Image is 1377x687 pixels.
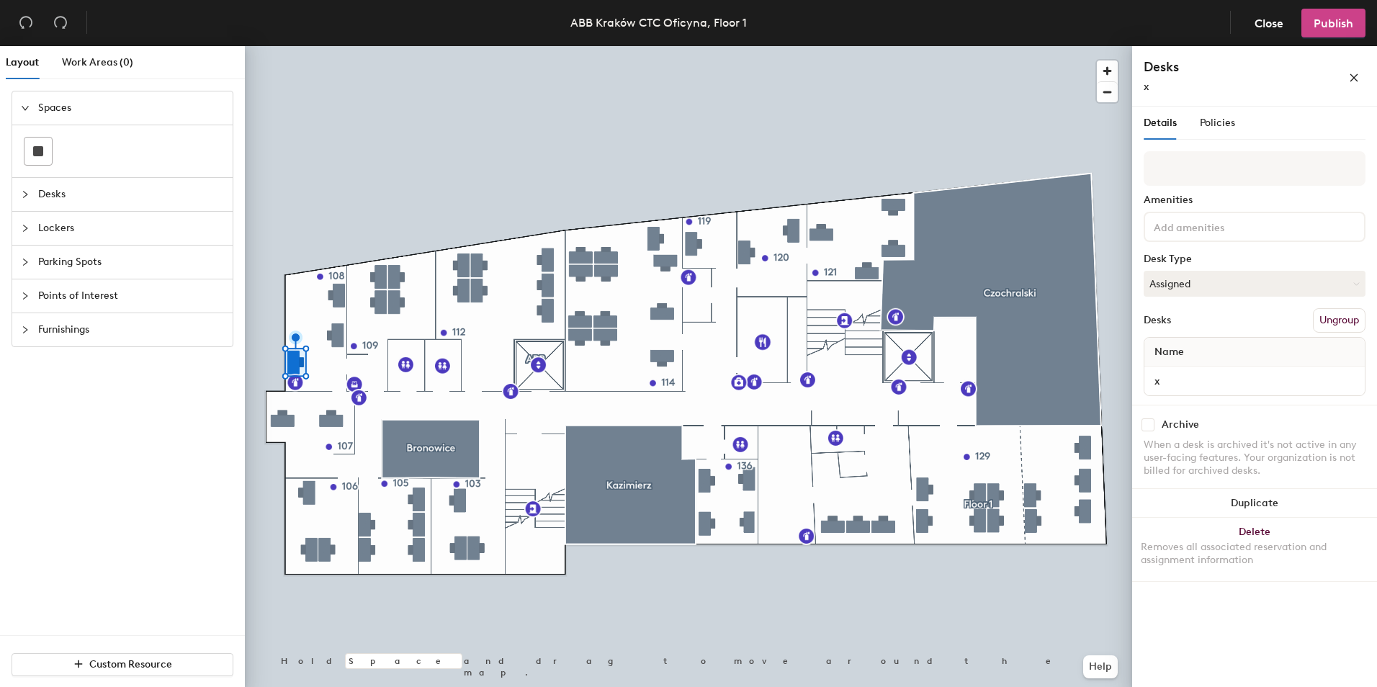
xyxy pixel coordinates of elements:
span: Work Areas (0) [62,56,133,68]
div: Removes all associated reservation and assignment information [1141,541,1368,567]
span: collapsed [21,292,30,300]
div: Desk Type [1144,253,1365,265]
span: Spaces [38,91,224,125]
div: When a desk is archived it's not active in any user-facing features. Your organization is not bil... [1144,439,1365,477]
button: DeleteRemoves all associated reservation and assignment information [1132,518,1377,581]
button: Close [1242,9,1296,37]
span: collapsed [21,325,30,334]
div: Archive [1162,419,1199,431]
span: Lockers [38,212,224,245]
button: Duplicate [1132,489,1377,518]
div: Amenities [1144,194,1365,206]
span: collapsed [21,224,30,233]
span: collapsed [21,190,30,199]
button: Assigned [1144,271,1365,297]
div: ABB Kraków CTC Oficyna, Floor 1 [570,14,747,32]
span: Close [1255,17,1283,30]
span: Furnishings [38,313,224,346]
span: undo [19,15,33,30]
button: Undo (⌘ + Z) [12,9,40,37]
span: close [1349,73,1359,83]
button: Publish [1301,9,1365,37]
span: expanded [21,104,30,112]
span: Desks [38,178,224,211]
input: Add amenities [1151,217,1280,235]
div: Desks [1144,315,1171,326]
span: Publish [1314,17,1353,30]
input: Unnamed desk [1147,371,1362,391]
span: Points of Interest [38,279,224,313]
span: Details [1144,117,1177,129]
span: Layout [6,56,39,68]
button: Help [1083,655,1118,678]
span: Custom Resource [89,658,172,670]
span: collapsed [21,258,30,266]
span: Parking Spots [38,246,224,279]
button: Redo (⌘ + ⇧ + Z) [46,9,75,37]
button: Ungroup [1313,308,1365,333]
button: Custom Resource [12,653,233,676]
span: x [1144,81,1149,93]
h4: Desks [1144,58,1302,76]
span: Policies [1200,117,1235,129]
span: Name [1147,339,1191,365]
